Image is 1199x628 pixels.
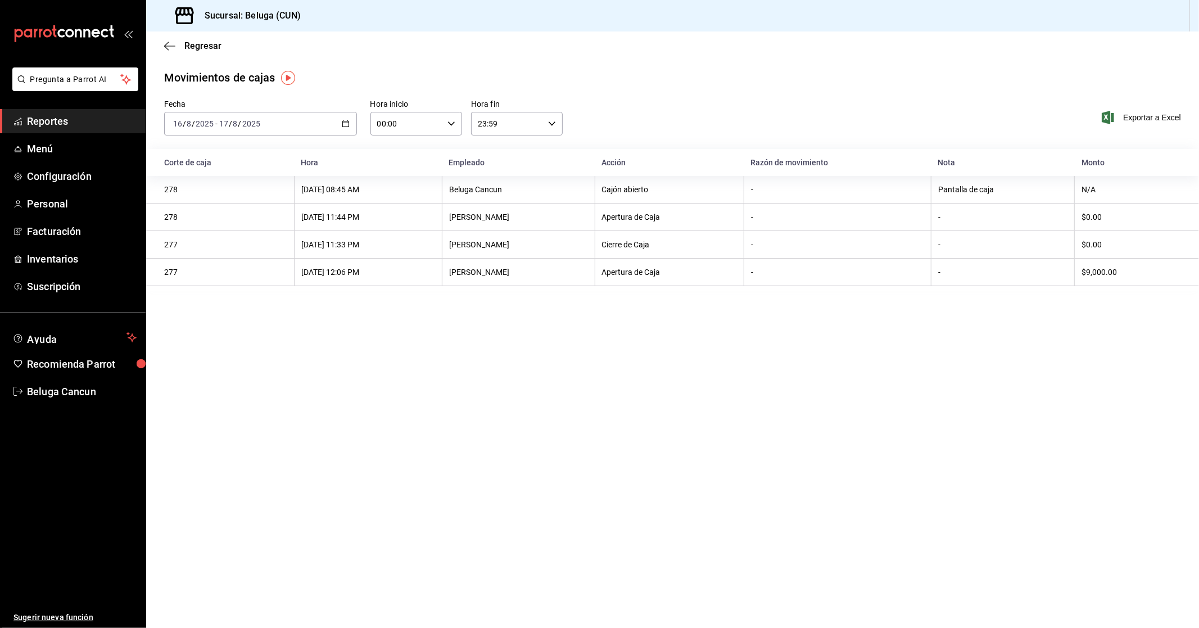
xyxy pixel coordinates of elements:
[195,119,214,128] input: ----
[164,268,287,277] div: 277
[595,149,744,176] th: Acción
[229,119,232,128] span: /
[602,213,737,222] div: Apertura de Caja
[124,29,133,38] button: open_drawer_menu
[184,40,221,51] span: Regresar
[301,268,435,277] div: [DATE] 12:06 PM
[931,149,1075,176] th: Nota
[471,101,563,109] label: Hora fin
[196,9,301,22] h3: Sucursal: Beluga (CUN)
[27,384,137,399] span: Beluga Cancun
[27,114,137,129] span: Reportes
[449,268,588,277] div: [PERSON_NAME]
[27,251,137,266] span: Inventarios
[186,119,192,128] input: --
[8,82,138,93] a: Pregunta a Parrot AI
[938,213,1067,222] div: -
[938,185,1067,194] div: Pantalla de caja
[751,185,924,194] div: -
[238,119,242,128] span: /
[27,279,137,294] span: Suscripción
[442,149,595,176] th: Empleado
[1104,111,1181,124] button: Exportar a Excel
[27,331,122,344] span: Ayuda
[27,141,137,156] span: Menú
[301,213,435,222] div: [DATE] 11:44 PM
[1075,149,1199,176] th: Monto
[164,240,287,249] div: 277
[164,213,287,222] div: 278
[602,185,737,194] div: Cajón abierto
[164,69,275,86] div: Movimientos de cajas
[602,268,737,277] div: Apertura de Caja
[183,119,186,128] span: /
[164,101,357,109] label: Fecha
[173,119,183,128] input: --
[938,268,1067,277] div: -
[1082,185,1181,194] div: N/A
[192,119,195,128] span: /
[27,169,137,184] span: Configuración
[751,268,924,277] div: -
[1082,268,1181,277] div: $9,000.00
[751,213,924,222] div: -
[449,240,588,249] div: [PERSON_NAME]
[744,149,931,176] th: Razón de movimiento
[449,213,588,222] div: [PERSON_NAME]
[938,240,1067,249] div: -
[301,185,435,194] div: [DATE] 08:45 AM
[370,101,462,109] label: Hora inicio
[164,185,287,194] div: 278
[12,67,138,91] button: Pregunta a Parrot AI
[219,119,229,128] input: --
[164,40,221,51] button: Regresar
[13,612,137,624] span: Sugerir nueva función
[281,71,295,85] img: Tooltip marker
[215,119,218,128] span: -
[27,224,137,239] span: Facturación
[602,240,737,249] div: Cierre de Caja
[30,74,121,85] span: Pregunta a Parrot AI
[1082,213,1181,222] div: $0.00
[1082,240,1181,249] div: $0.00
[233,119,238,128] input: --
[27,356,137,372] span: Recomienda Parrot
[27,196,137,211] span: Personal
[146,149,294,176] th: Corte de caja
[294,149,442,176] th: Hora
[751,240,924,249] div: -
[242,119,261,128] input: ----
[449,185,588,194] div: Beluga Cancun
[301,240,435,249] div: [DATE] 11:33 PM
